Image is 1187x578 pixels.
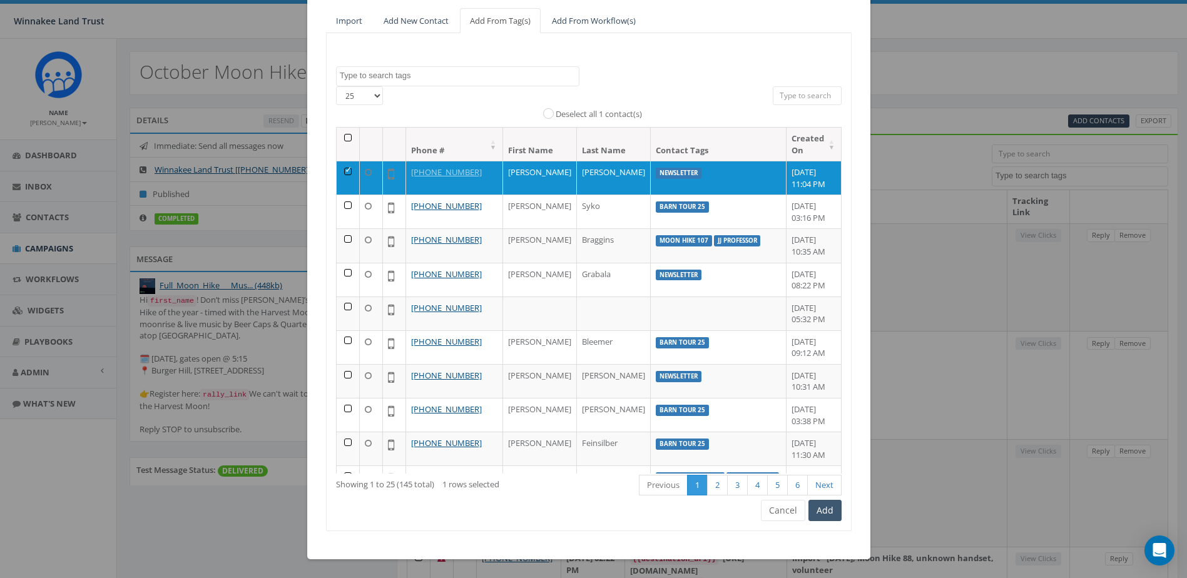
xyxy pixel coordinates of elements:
[411,302,482,313] a: [PHONE_NUMBER]
[687,475,708,495] a: 1
[340,70,579,81] textarea: Search
[411,166,482,178] a: [PHONE_NUMBER]
[577,161,651,195] td: [PERSON_NAME]
[747,475,768,495] a: 4
[639,475,688,495] a: Previous
[503,398,577,432] td: [PERSON_NAME]
[787,432,842,465] td: [DATE] 11:30 AM
[577,330,651,364] td: Bleemer
[411,403,482,415] a: [PHONE_NUMBER]
[656,472,725,484] label: Open Field Society
[656,201,709,213] label: Barn Tour 25
[773,86,842,105] input: Type to search
[503,330,577,364] td: [PERSON_NAME]
[656,439,709,450] label: Barn Tour 25
[556,108,642,121] label: Deselect all 1 contact(s)
[442,479,499,490] span: 1 rows selected
[411,200,482,211] a: [PHONE_NUMBER]
[411,234,482,245] a: [PHONE_NUMBER]
[503,263,577,297] td: [PERSON_NAME]
[656,168,701,179] label: Newsletter
[503,161,577,195] td: [PERSON_NAME]
[411,336,482,347] a: [PHONE_NUMBER]
[808,500,842,521] button: Add
[503,432,577,465] td: [PERSON_NAME]
[656,371,701,382] label: Newsletter
[787,364,842,398] td: [DATE] 10:31 AM
[577,398,651,432] td: [PERSON_NAME]
[787,263,842,297] td: [DATE] 08:22 PM
[767,475,788,495] a: 5
[577,465,651,499] td: Tadikonda
[787,475,808,495] a: 6
[411,370,482,381] a: [PHONE_NUMBER]
[707,475,728,495] a: 2
[503,195,577,228] td: [PERSON_NAME]
[727,475,748,495] a: 3
[714,235,761,246] label: JJ Professor
[1144,535,1174,565] div: Open Intercom Messenger
[542,8,646,34] a: Add From Workflow(s)
[503,228,577,262] td: [PERSON_NAME]
[656,405,709,416] label: Barn Tour 25
[411,471,482,482] a: [PHONE_NUMBER]
[503,128,577,161] th: First Name
[374,8,459,34] a: Add New Contact
[726,472,780,484] label: Barn Tour 25
[577,228,651,262] td: Braggins
[656,235,712,246] label: Moon Hike 107
[577,364,651,398] td: [PERSON_NAME]
[787,330,842,364] td: [DATE] 09:12 AM
[787,195,842,228] td: [DATE] 03:16 PM
[656,270,701,281] label: Newsletter
[411,268,482,280] a: [PHONE_NUMBER]
[411,437,482,449] a: [PHONE_NUMBER]
[577,263,651,297] td: Grabala
[787,228,842,262] td: [DATE] 10:35 AM
[577,128,651,161] th: Last Name
[577,195,651,228] td: Syko
[761,500,805,521] button: Cancel
[787,161,842,195] td: [DATE] 11:04 PM
[503,364,577,398] td: [PERSON_NAME]
[577,432,651,465] td: Feinsilber
[787,465,842,499] td: [DATE] 11:22 AM
[460,8,541,34] a: Add From Tag(s)
[787,128,842,161] th: Created On: activate to sort column ascending
[406,128,503,161] th: Phone #: activate to sort column ascending
[651,128,787,161] th: Contact Tags
[336,474,536,490] div: Showing 1 to 25 (145 total)
[787,398,842,432] td: [DATE] 03:38 PM
[503,465,577,499] td: [PERSON_NAME]
[326,8,372,34] a: Import
[807,475,842,495] a: Next
[656,337,709,348] label: Barn Tour 25
[787,297,842,330] td: [DATE] 05:32 PM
